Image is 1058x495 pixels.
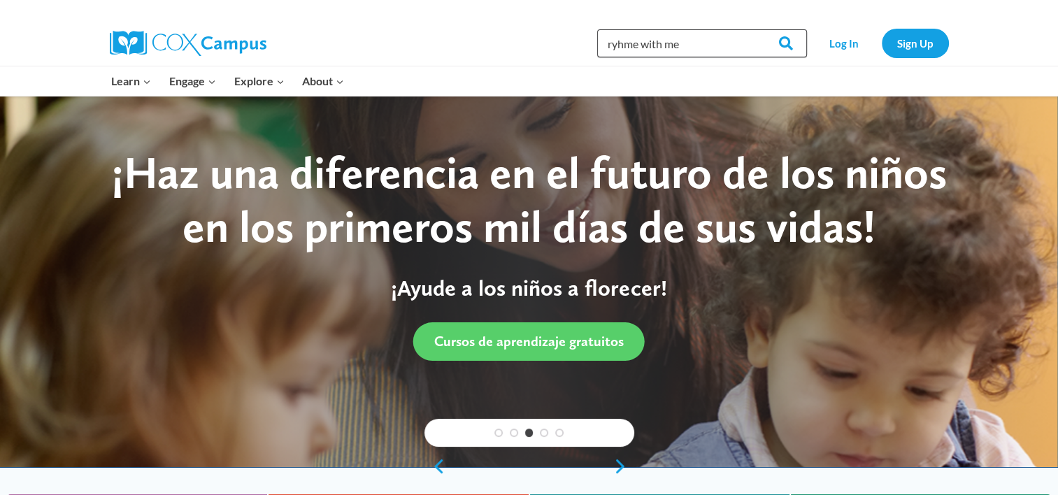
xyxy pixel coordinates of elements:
nav: Secondary Navigation [814,29,949,57]
img: Cox Campus [110,31,266,56]
p: ¡Ayude a los niños a florecer! [92,275,966,301]
span: Cursos de aprendizaje gratuitos [434,333,624,350]
a: Sign Up [882,29,949,57]
button: Child menu of Engage [160,66,225,96]
a: Log In [814,29,875,57]
nav: Primary Navigation [103,66,353,96]
button: Child menu of Explore [225,66,294,96]
div: ¡Haz una diferencia en el futuro de los niños en los primeros mil días de sus vidas! [92,146,966,254]
input: Search Cox Campus [597,29,807,57]
a: Cursos de aprendizaje gratuitos [413,322,645,361]
button: Child menu of Learn [103,66,161,96]
button: Child menu of About [293,66,353,96]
